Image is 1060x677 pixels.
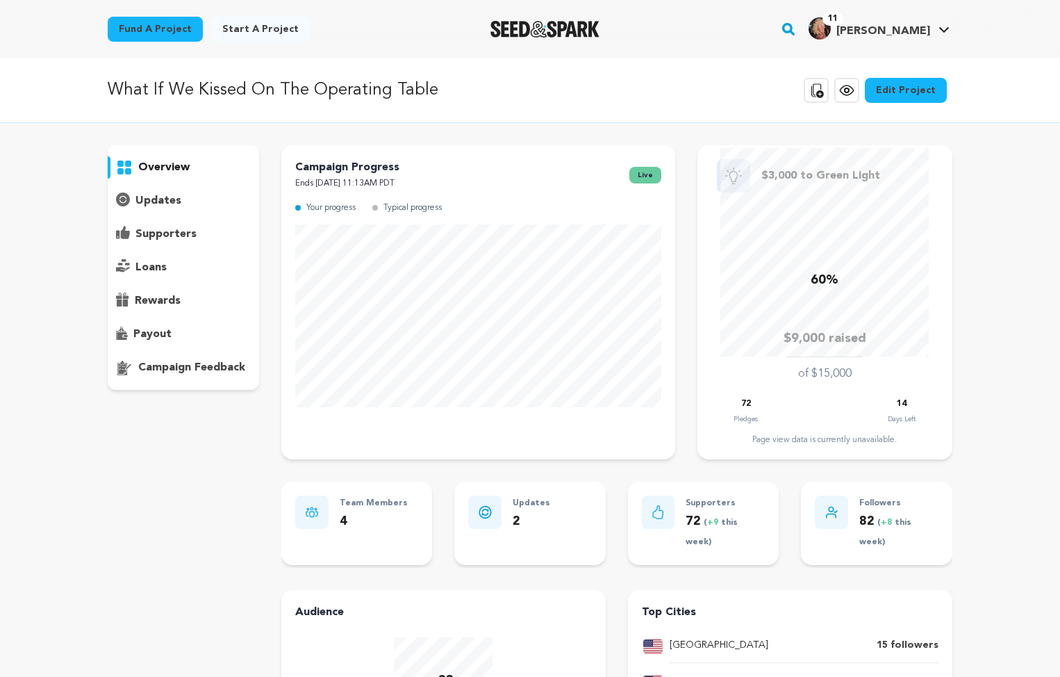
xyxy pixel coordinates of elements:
[859,496,938,512] p: Followers
[135,293,181,309] p: rewards
[108,156,259,179] button: overview
[135,226,197,243] p: supporters
[809,17,831,40] img: 87670b56fffde8d3.jpg
[859,512,938,552] p: 82
[340,512,408,532] p: 4
[138,359,245,376] p: campaign feedback
[383,200,442,216] p: Typical progress
[881,519,895,527] span: +8
[877,637,938,654] p: 15 followers
[865,78,947,103] a: Edit Project
[340,496,408,512] p: Team Members
[211,17,310,42] a: Start a project
[798,366,852,382] p: of $15,000
[888,412,916,426] p: Days Left
[686,496,765,512] p: Supporters
[490,21,599,38] img: Seed&Spark Logo Dark Mode
[686,519,738,547] span: ( this week)
[108,357,259,379] button: campaign feedback
[897,396,906,412] p: 14
[741,396,751,412] p: 72
[108,190,259,212] button: updates
[295,159,399,176] p: Campaign Progress
[108,323,259,345] button: payout
[513,496,550,512] p: Updates
[642,604,938,621] h4: Top Cities
[711,434,938,446] div: Page view data is currently unavailable.
[686,512,765,552] p: 72
[295,176,399,192] p: Ends [DATE] 11:13AM PDT
[809,17,930,40] div: Sydney M.'s Profile
[108,78,438,103] p: What If We Kissed On The Operating Table
[490,21,599,38] a: Seed&Spark Homepage
[859,519,911,547] span: ( this week)
[811,270,838,291] p: 60%
[135,259,167,276] p: loans
[734,412,758,426] p: Pledges
[822,12,843,26] span: 11
[138,159,190,176] p: overview
[108,256,259,279] button: loans
[836,26,930,37] span: [PERSON_NAME]
[670,637,768,654] p: [GEOGRAPHIC_DATA]
[707,519,721,527] span: +9
[306,200,356,216] p: Your progress
[806,15,952,40] a: Sydney M.'s Profile
[108,223,259,245] button: supporters
[295,604,592,621] h4: Audience
[108,17,203,42] a: Fund a project
[513,512,550,532] p: 2
[806,15,952,44] span: Sydney M.'s Profile
[629,167,661,183] span: live
[135,193,181,209] p: updates
[108,290,259,312] button: rewards
[133,326,172,343] p: payout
